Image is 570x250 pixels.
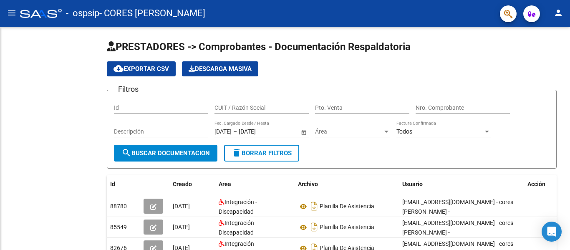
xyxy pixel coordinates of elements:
[113,63,124,73] mat-icon: cloud_download
[121,148,131,158] mat-icon: search
[173,181,192,187] span: Creado
[113,65,169,73] span: Exportar CSV
[169,175,215,193] datatable-header-cell: Creado
[215,175,295,193] datatable-header-cell: Area
[110,181,115,187] span: Id
[114,83,143,95] h3: Filtros
[66,4,99,23] span: - ospsip
[402,220,513,236] span: [EMAIL_ADDRESS][DOMAIN_NAME] - cores [PERSON_NAME] -
[396,128,412,135] span: Todos
[121,149,210,157] span: Buscar Documentacion
[224,145,299,162] button: Borrar Filtros
[402,181,423,187] span: Usuario
[309,220,320,234] i: Descargar documento
[173,203,190,210] span: [DATE]
[189,65,252,73] span: Descarga Masiva
[107,61,176,76] button: Exportar CSV
[232,148,242,158] mat-icon: delete
[233,128,237,135] span: –
[110,224,127,230] span: 85549
[553,8,563,18] mat-icon: person
[99,4,205,23] span: - CORES [PERSON_NAME]
[295,175,399,193] datatable-header-cell: Archivo
[182,61,258,76] button: Descarga Masiva
[110,203,127,210] span: 88780
[315,128,383,135] span: Área
[219,199,257,215] span: Integración - Discapacidad
[527,181,545,187] span: Acción
[232,149,292,157] span: Borrar Filtros
[524,175,566,193] datatable-header-cell: Acción
[399,175,524,193] datatable-header-cell: Usuario
[542,222,562,242] div: Open Intercom Messenger
[309,199,320,213] i: Descargar documento
[7,8,17,18] mat-icon: menu
[214,128,232,135] input: Fecha inicio
[107,41,411,53] span: PRESTADORES -> Comprobantes - Documentación Respaldatoria
[107,175,140,193] datatable-header-cell: Id
[239,128,280,135] input: Fecha fin
[299,128,308,136] button: Open calendar
[114,145,217,162] button: Buscar Documentacion
[219,220,257,236] span: Integración - Discapacidad
[182,61,258,76] app-download-masive: Descarga masiva de comprobantes (adjuntos)
[173,224,190,230] span: [DATE]
[298,181,318,187] span: Archivo
[320,203,374,210] span: Planilla De Asistencia
[219,181,231,187] span: Area
[402,199,513,215] span: [EMAIL_ADDRESS][DOMAIN_NAME] - cores [PERSON_NAME] -
[320,224,374,231] span: Planilla De Asistencia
